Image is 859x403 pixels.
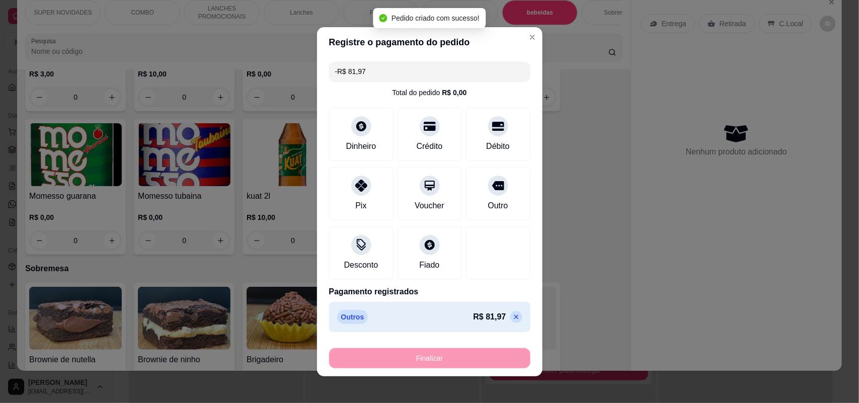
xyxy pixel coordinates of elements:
[337,310,368,324] p: Outros
[419,259,439,271] div: Fiado
[392,88,466,98] div: Total do pedido
[417,140,443,152] div: Crédito
[524,29,540,45] button: Close
[488,200,508,212] div: Outro
[392,14,480,22] span: Pedido criado com sucesso!
[379,14,387,22] span: check-circle
[442,88,466,98] div: R$ 0,00
[346,140,376,152] div: Dinheiro
[474,311,506,323] p: R$ 81,97
[335,61,524,82] input: Ex.: hambúrguer de cordeiro
[344,259,378,271] div: Desconto
[317,27,542,57] header: Registre o pagamento do pedido
[329,286,530,298] p: Pagamento registrados
[415,200,444,212] div: Voucher
[486,140,509,152] div: Débito
[355,200,366,212] div: Pix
